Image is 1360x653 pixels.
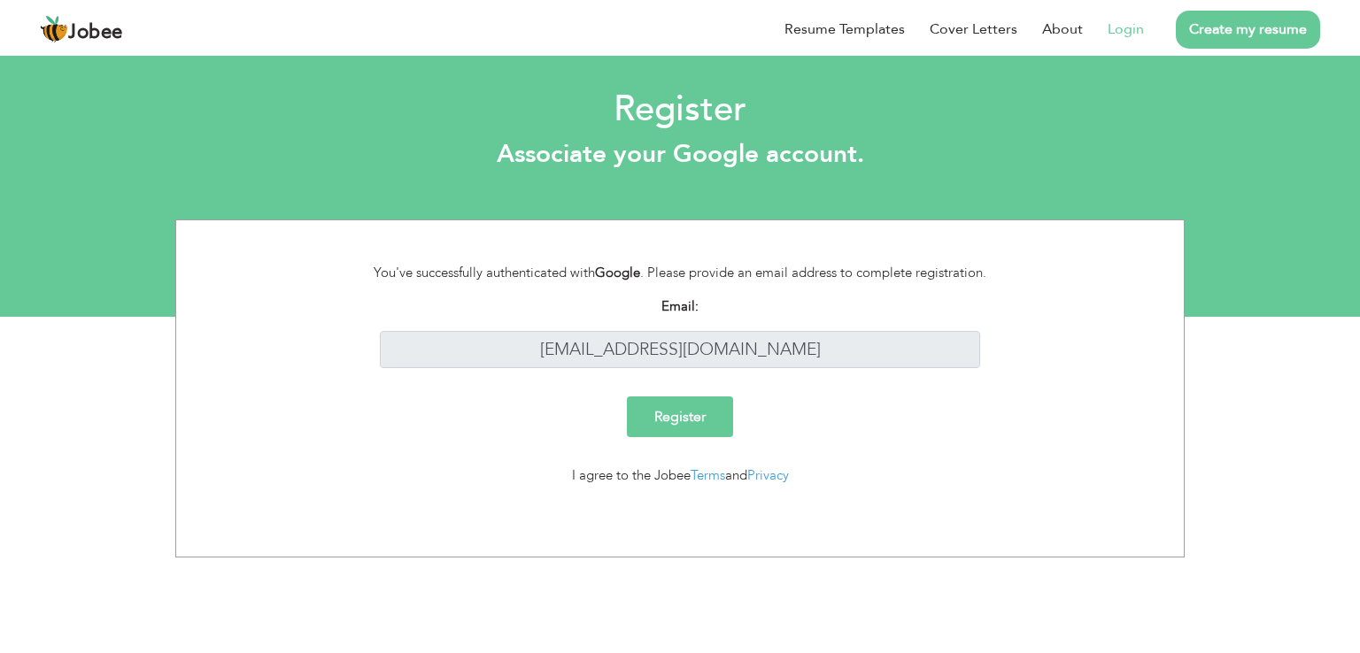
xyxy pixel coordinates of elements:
a: Terms [691,466,725,484]
span: Jobee [68,23,123,42]
strong: Email: [661,297,699,315]
div: I agree to the Jobee and [353,465,1008,486]
h3: Associate your Google account. [13,140,1347,170]
input: Register [627,396,733,437]
a: Privacy [747,466,789,484]
a: Jobee [40,15,123,43]
a: Login [1108,19,1144,40]
a: Cover Letters [930,19,1017,40]
div: You've successfully authenticated with . Please provide an email address to complete registration. [353,263,1008,283]
h2: Register [13,87,1347,133]
a: About [1042,19,1083,40]
strong: Google [595,264,640,281]
input: Enter your email address [380,331,981,369]
a: Create my resume [1176,11,1320,49]
img: jobee.io [40,15,68,43]
a: Resume Templates [784,19,905,40]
